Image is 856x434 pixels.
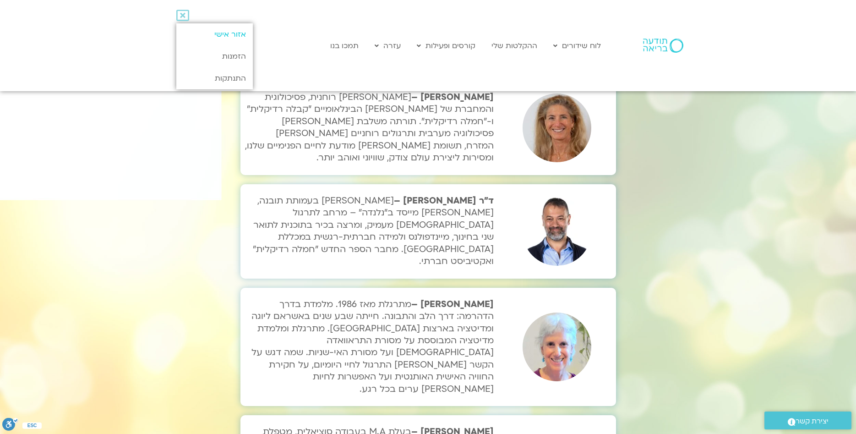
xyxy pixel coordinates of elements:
[796,415,829,428] span: יצירת קשר
[245,91,494,164] span: [PERSON_NAME] רוחנית, פסיכולוגית והמחברת של [PERSON_NAME] הבינלאומיים "קבלה רדיקלית" ו-"חמלה רדיק...
[412,37,480,55] a: קורסים ופעילות
[487,37,542,55] a: ההקלטות שלי
[326,37,363,55] a: תמכו בנו
[411,298,494,310] strong: [PERSON_NAME] –
[245,91,494,164] strong: [PERSON_NAME] –
[245,298,494,395] p: מתרגלת מאז 1986. מלמדת בדרך הדהרמה: דרך הלב והתבונה. חייתה שבע שנים באשראם ליוגה ומדיטציה בארצות ...
[245,195,494,267] p: [PERSON_NAME] בעמותת תובנה, [PERSON_NAME] מייסד ב"נלנדה" – מרחב לתרגול [DEMOGRAPHIC_DATA] מעמיק, ...
[370,37,405,55] a: עזרה
[394,195,494,207] strong: ד״ר [PERSON_NAME] –
[176,67,253,89] a: התנתקות
[176,23,253,45] a: אזור אישי
[176,45,253,67] a: הזמנות
[549,37,605,55] a: לוח שידורים
[643,38,683,52] img: תודעה בריאה
[764,412,851,429] a: יצירת קשר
